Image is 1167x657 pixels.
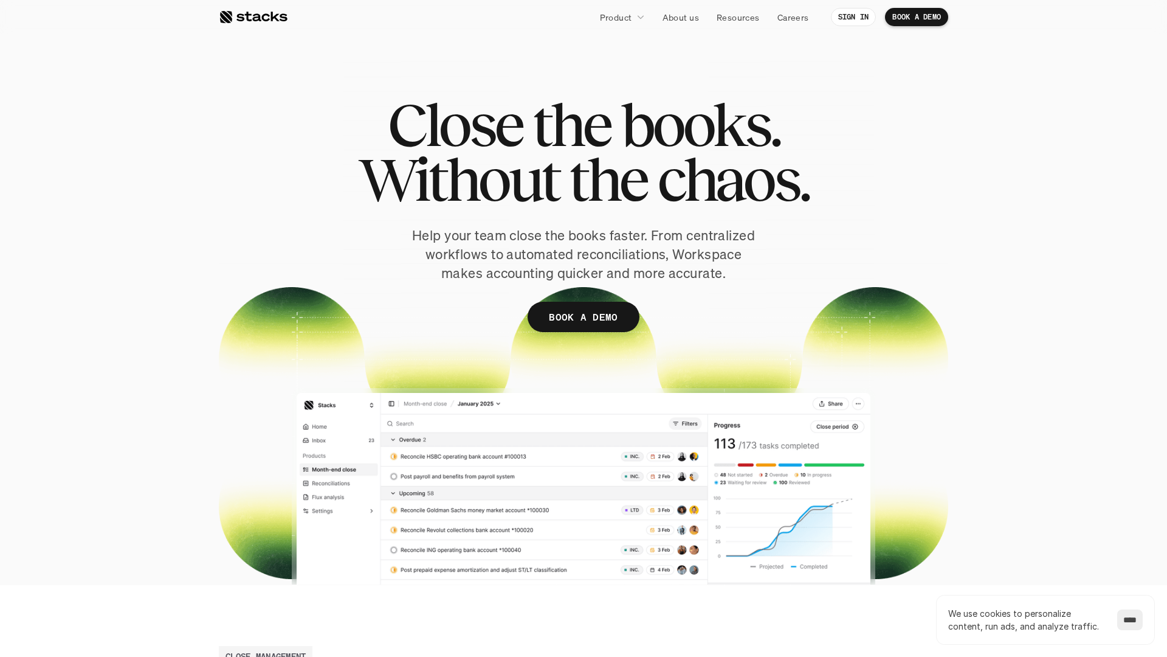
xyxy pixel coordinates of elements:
[569,152,647,207] span: the
[407,226,760,282] p: Help your team close the books faster. From centralized workflows to automated reconciliations, W...
[709,6,767,28] a: Resources
[777,11,809,24] p: Careers
[388,97,522,152] span: Close
[621,97,780,152] span: books.
[528,302,639,332] a: BOOK A DEMO
[948,607,1105,633] p: We use cookies to personalize content, run ads, and analyze traffic.
[892,13,941,21] p: BOOK A DEMO
[663,11,699,24] p: About us
[717,11,760,24] p: Resources
[600,11,632,24] p: Product
[657,152,809,207] span: chaos.
[655,6,706,28] a: About us
[549,308,618,326] p: BOOK A DEMO
[358,152,559,207] span: Without
[532,97,610,152] span: the
[838,13,869,21] p: SIGN IN
[770,6,816,28] a: Careers
[831,8,876,26] a: SIGN IN
[885,8,948,26] a: BOOK A DEMO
